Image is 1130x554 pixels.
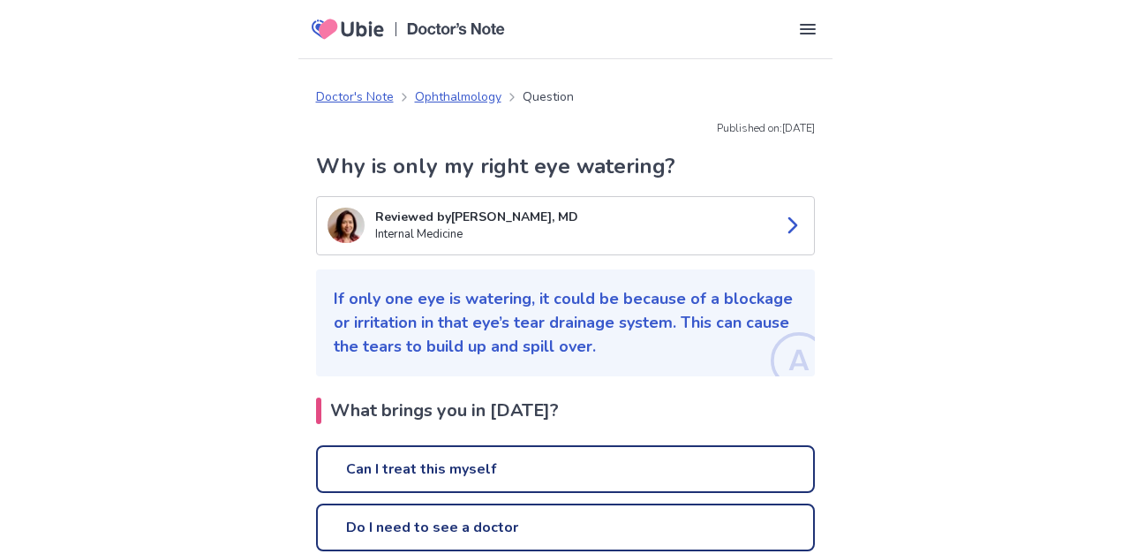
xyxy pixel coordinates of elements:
[415,87,501,106] a: Ophthalmology
[316,445,815,493] a: Can I treat this myself
[407,23,505,35] img: Doctors Note Logo
[375,226,768,244] p: Internal Medicine
[316,120,815,136] p: Published on: [DATE]
[316,504,815,551] a: Do I need to see a doctor
[316,87,394,106] a: Doctor's Note
[523,87,574,106] p: Question
[328,208,365,243] img: Suo Lee
[316,196,815,255] a: Suo LeeReviewed by[PERSON_NAME], MDInternal Medicine
[334,287,797,359] p: If only one eye is watering, it could be because of a blockage or irritation in that eye’s tear d...
[316,87,574,106] nav: breadcrumb
[316,398,815,424] h2: What brings you in [DATE]?
[316,150,815,182] h1: Why is only my right eye watering?
[375,208,768,226] p: Reviewed by [PERSON_NAME], MD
